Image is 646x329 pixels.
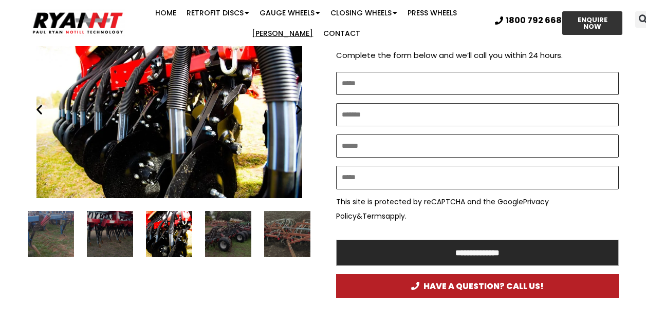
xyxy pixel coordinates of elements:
[146,211,192,257] div: Ryan NT (RFM NT) Ryan Tyne cultivator tine with Disc
[336,274,619,298] a: HAVE A QUESTION? CALL US!
[336,195,619,223] p: This site is protected by reCAPTCHA and the Google & apply.
[571,16,613,30] span: ENQUIRE NOW
[292,103,305,116] div: Next slide
[28,21,310,198] div: Slides
[336,48,619,63] p: Complete the form below and we’ll call you within 24 hours.
[125,3,487,44] nav: Menu
[254,3,325,23] a: Gauge Wheels
[87,211,133,257] div: 9 / 16
[318,23,365,44] a: Contact
[31,9,125,38] img: Ryan NT logo
[411,282,544,291] span: HAVE A QUESTION? CALL US!
[181,3,254,23] a: Retrofit Discs
[402,3,462,23] a: Press Wheels
[264,211,310,257] div: 12 / 16
[325,3,402,23] a: Closing Wheels
[28,211,310,257] div: Slides Slides
[28,21,310,198] div: 10 / 16
[28,21,310,198] div: Ryan NT (RFM NT) Ryan Tyne cultivator tine with Disc
[336,197,549,221] a: Privacy Policy
[33,103,46,116] div: Previous slide
[495,16,562,25] a: 1800 792 668
[562,11,622,35] a: ENQUIRE NOW
[28,211,74,257] div: 8 / 16
[247,23,318,44] a: [PERSON_NAME]
[150,3,181,23] a: Home
[205,211,251,257] div: 11 / 16
[146,211,192,257] div: 10 / 16
[506,16,562,25] span: 1800 792 668
[362,211,385,221] a: Terms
